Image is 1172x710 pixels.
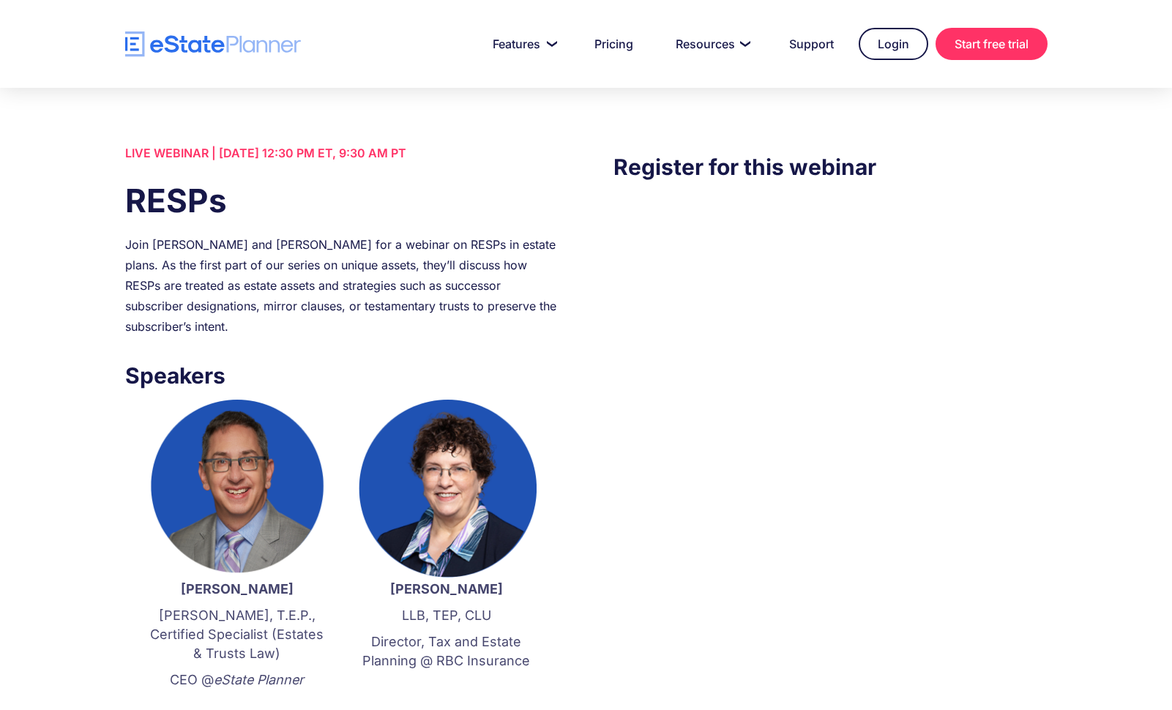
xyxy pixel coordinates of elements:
a: Features [475,29,570,59]
p: ‍ [357,678,537,697]
a: Start free trial [936,28,1048,60]
div: Join [PERSON_NAME] and [PERSON_NAME] for a webinar on RESPs in estate plans. As the first part of... [125,234,559,337]
a: Resources [658,29,764,59]
p: LLB, TEP, CLU [357,606,537,625]
h1: RESPs [125,178,559,223]
p: Director, Tax and Estate Planning @ RBC Insurance [357,632,537,670]
div: LIVE WEBINAR | [DATE] 12:30 PM ET, 9:30 AM PT [125,143,559,163]
a: Support [772,29,851,59]
h3: Register for this webinar [613,150,1047,184]
em: eState Planner [214,672,304,687]
p: [PERSON_NAME], T.E.P., Certified Specialist (Estates & Trusts Law) [147,606,327,663]
strong: [PERSON_NAME] [390,581,503,597]
p: CEO @ [147,670,327,690]
strong: [PERSON_NAME] [181,581,294,597]
a: Pricing [577,29,651,59]
a: Login [859,28,928,60]
h3: Speakers [125,359,559,392]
